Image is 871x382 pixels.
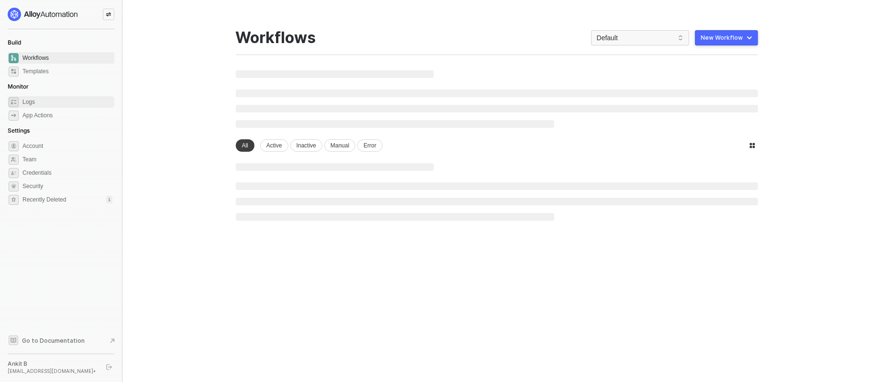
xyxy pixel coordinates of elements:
span: credentials [9,168,19,178]
span: Go to Documentation [22,337,85,345]
a: Knowledge Base [8,335,115,346]
span: Credentials [22,167,112,179]
span: logout [106,364,112,370]
span: Account [22,140,112,152]
a: logo [8,8,114,21]
div: Manual [324,139,355,152]
div: [EMAIL_ADDRESS][DOMAIN_NAME] • [8,368,98,374]
div: Workflows [236,29,316,47]
span: settings [9,195,19,205]
span: Default [597,31,684,45]
span: Logs [22,96,112,108]
div: Error [357,139,383,152]
span: icon-swap [106,11,111,17]
span: Templates [22,66,112,77]
span: settings [9,141,19,151]
span: Workflows [22,52,112,64]
span: dashboard [9,53,19,63]
span: icon-app-actions [9,111,19,121]
span: Build [8,39,21,46]
span: marketplace [9,67,19,77]
div: Active [260,139,288,152]
div: New Workflow [701,34,743,42]
span: icon-logs [9,97,19,107]
div: App Actions [22,112,53,120]
span: Monitor [8,83,29,90]
span: Settings [8,127,30,134]
span: team [9,155,19,165]
span: documentation [9,336,18,345]
span: Security [22,180,112,192]
span: document-arrow [108,336,117,346]
div: Inactive [290,139,322,152]
button: New Workflow [695,30,758,45]
div: 1 [106,196,112,203]
img: logo [8,8,78,21]
div: Ankit B [8,360,98,368]
span: security [9,181,19,191]
span: Team [22,154,112,165]
div: All [236,139,254,152]
span: Recently Deleted [22,196,66,204]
